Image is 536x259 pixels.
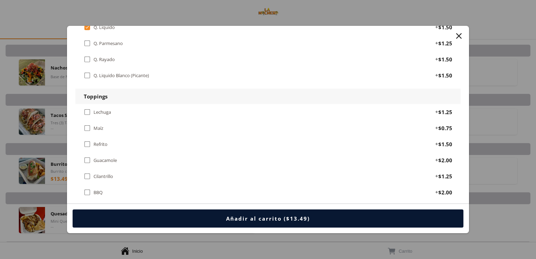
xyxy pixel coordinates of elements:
div:  [84,140,91,148]
div: Toppings [84,93,107,100]
div: $1.50 [438,56,452,63]
div: + [435,72,438,79]
div: + [435,55,438,62]
div: $2.00 [438,157,452,164]
div: $0.75 [438,125,452,132]
button: Añadir al carrito ($13.49) [73,209,463,228]
div: Q. Liquido [94,24,115,30]
div: $2.00 [438,189,452,196]
div: $1.25 [438,109,452,116]
div: $1.50 [438,72,452,79]
div:  [84,55,91,63]
div: $1.50 [438,141,452,148]
div: Q. Liquido Blanco (Picante) [94,73,149,79]
div:  [84,124,91,132]
div: Maíz [94,125,103,131]
div: + [435,156,438,163]
div: BBQ [94,190,103,195]
div: + [435,23,438,30]
div: Refrito [94,141,107,147]
div:  [84,188,91,196]
button:  [454,31,464,41]
div: Q. Rayado [94,57,115,62]
div: $1.50 [438,24,452,31]
div: + [435,124,438,131]
div: + [435,39,438,46]
div:  [84,108,91,116]
div: + [435,108,438,115]
div:  [84,23,91,31]
div: Añadir al carrito ($13.49) [226,215,310,222]
div: Cilantrillo [94,173,113,179]
div:  [84,172,91,180]
div: $1.25 [438,40,452,47]
div:  [84,39,91,47]
div: + [435,172,438,179]
div: + [435,140,438,147]
div: Guacamole [94,157,117,163]
div: $1.25 [438,173,452,180]
div: Q. Parmesano [94,40,123,46]
div:  [84,156,91,164]
div:  [84,72,91,79]
div: + [435,188,438,195]
div: Lechuga [94,109,111,115]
